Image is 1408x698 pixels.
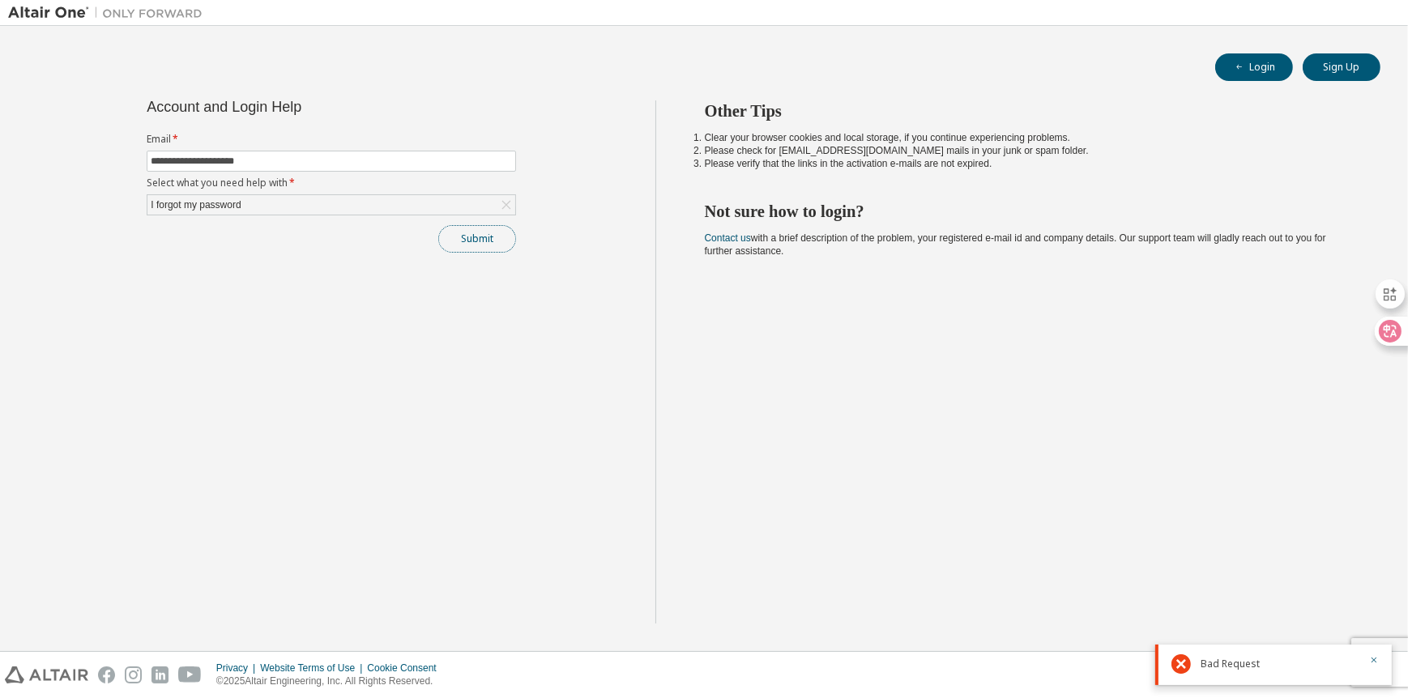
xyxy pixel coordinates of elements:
h2: Not sure how to login? [705,201,1352,222]
h2: Other Tips [705,100,1352,121]
img: youtube.svg [178,666,202,683]
button: Login [1215,53,1293,81]
button: Submit [438,225,516,253]
img: instagram.svg [125,666,142,683]
a: Contact us [705,232,751,244]
li: Please verify that the links in the activation e-mails are not expired. [705,157,1352,170]
img: facebook.svg [98,666,115,683]
button: Sign Up [1303,53,1380,81]
div: Account and Login Help [147,100,442,113]
li: Clear your browser cookies and local storage, if you continue experiencing problems. [705,131,1352,144]
div: I forgot my password [148,196,243,214]
span: Bad Request [1201,658,1260,670]
label: Email [147,133,516,146]
img: altair_logo.svg [5,666,88,683]
label: Select what you need help with [147,177,516,189]
div: Website Terms of Use [260,662,367,675]
span: with a brief description of the problem, your registered e-mail id and company details. Our suppo... [705,232,1326,257]
img: Altair One [8,5,211,21]
div: Cookie Consent [367,662,446,675]
img: linkedin.svg [151,666,169,683]
div: I forgot my password [147,195,515,215]
p: © 2025 Altair Engineering, Inc. All Rights Reserved. [216,675,446,688]
div: Privacy [216,662,260,675]
li: Please check for [EMAIL_ADDRESS][DOMAIN_NAME] mails in your junk or spam folder. [705,144,1352,157]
